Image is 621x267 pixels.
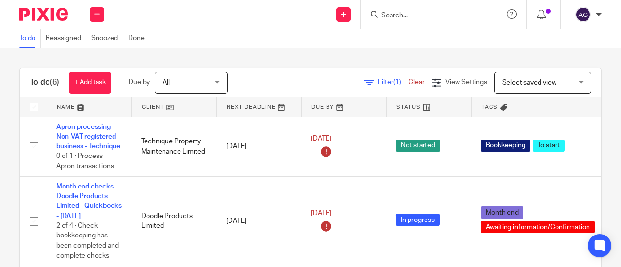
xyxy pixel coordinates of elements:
span: Month end [481,206,523,219]
span: 2 of 4 · Check bookkeeping has been completed and complete checks [56,222,119,259]
span: Tags [481,104,498,110]
span: Not started [396,140,440,152]
span: [DATE] [311,210,331,217]
a: + Add task [69,72,111,94]
a: Done [128,29,149,48]
td: [DATE] [216,176,301,266]
a: Snoozed [91,29,123,48]
img: svg%3E [575,7,591,22]
a: Apron processing - Non-VAT registered business - Technique [56,124,120,150]
span: Awaiting information/Confirmation [481,221,595,233]
span: 0 of 1 · Process Apron transactions [56,153,114,170]
img: Pixie [19,8,68,21]
a: Month end checks - Doodle Products Limited - Quickbooks - [DATE] [56,183,122,220]
p: Due by [129,78,150,87]
input: Search [380,12,468,20]
td: [DATE] [216,117,301,176]
span: (6) [50,79,59,86]
span: To start [533,140,565,152]
span: (1) [393,79,401,86]
td: Technique Property Maintenance Limited [131,117,216,176]
a: Clear [409,79,425,86]
span: In progress [396,214,440,226]
span: Select saved view [502,79,556,86]
span: Filter [378,79,409,86]
td: Doodle Products Limited [131,176,216,266]
span: View Settings [445,79,487,86]
h1: To do [30,78,59,88]
a: Reassigned [46,29,86,48]
span: All [163,79,170,86]
span: [DATE] [311,135,331,142]
span: Bookkeeping [481,140,530,152]
a: To do [19,29,41,48]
